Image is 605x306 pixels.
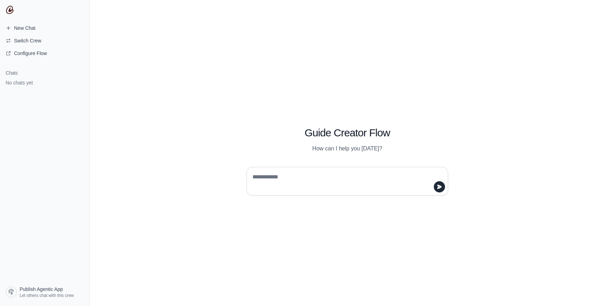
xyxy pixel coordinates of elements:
h1: Guide Creator Flow [246,127,448,139]
span: Switch Crew [14,37,41,44]
p: How can I help you [DATE]? [246,144,448,153]
span: Publish Agentic App [20,286,63,293]
span: New Chat [14,25,35,32]
a: Configure Flow [3,48,86,59]
button: Switch Crew [3,35,86,46]
a: Publish Agentic App Let others chat with this crew [3,284,86,300]
span: Let others chat with this crew [20,293,74,298]
a: New Chat [3,22,86,34]
span: Configure Flow [14,50,47,57]
img: CrewAI Logo [6,6,14,14]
